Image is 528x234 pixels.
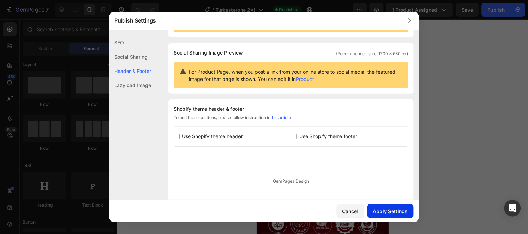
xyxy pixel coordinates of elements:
[122,98,129,116] span: Popup 1
[271,115,291,120] a: this article
[504,200,521,217] div: Open Intercom Messenger
[174,147,408,216] div: GemPages Design
[109,50,151,64] div: Social Sharing
[174,115,408,127] div: To edit those sections, please follow instruction in
[342,208,358,215] div: Cancel
[367,204,414,218] button: Apply Settings
[337,204,364,218] button: Cancel
[299,132,357,141] span: Use Shopify theme footer
[336,51,408,57] span: (Recommended size: 1200 x 630 px)
[109,78,151,92] div: Lazyload Image
[174,49,243,57] span: Social Sharing Image Preview
[373,208,408,215] div: Apply Settings
[182,132,243,141] span: Use Shopify theme header
[109,35,151,50] div: SEO
[109,11,401,30] div: Publish Settings
[189,68,403,83] span: For Product Page, when you post a link from your online store to social media, the featured image...
[174,105,408,113] div: Shopify theme header & footer
[36,3,65,10] span: Mobile ( 380 px)
[296,76,314,82] a: Product
[109,64,151,78] div: Header & Footer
